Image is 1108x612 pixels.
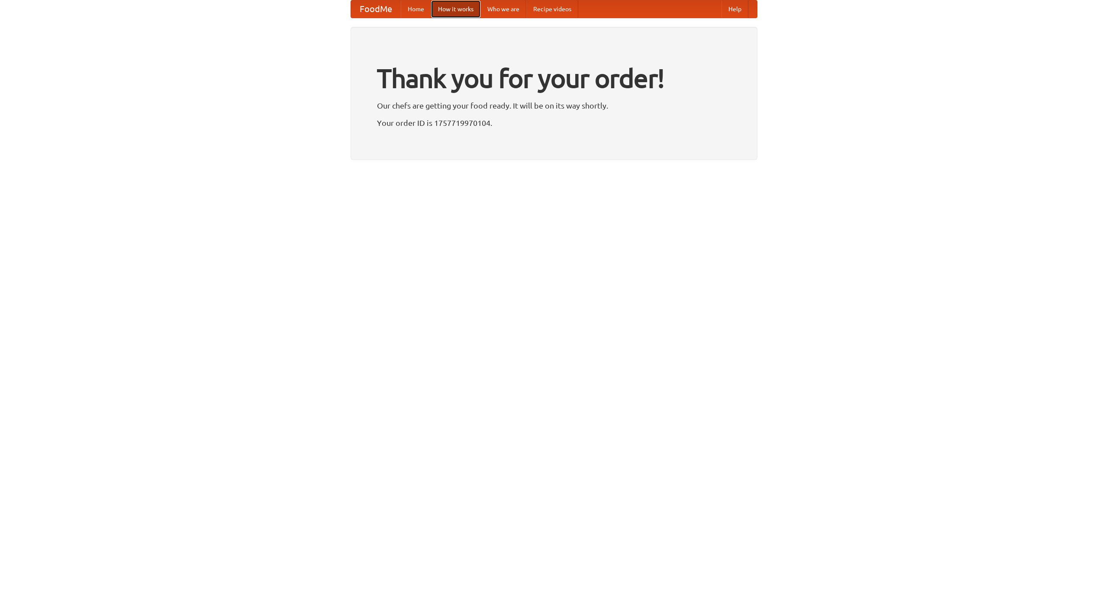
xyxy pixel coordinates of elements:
[526,0,578,18] a: Recipe videos
[480,0,526,18] a: Who we are
[351,0,401,18] a: FoodMe
[377,99,731,112] p: Our chefs are getting your food ready. It will be on its way shortly.
[377,116,731,129] p: Your order ID is 1757719970104.
[431,0,480,18] a: How it works
[401,0,431,18] a: Home
[377,58,731,99] h1: Thank you for your order!
[721,0,748,18] a: Help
